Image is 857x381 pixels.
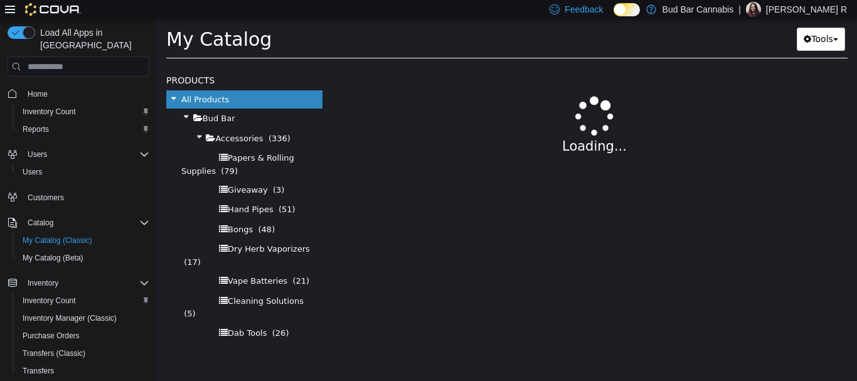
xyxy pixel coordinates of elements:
[3,188,154,207] button: Customers
[23,190,69,205] a: Customers
[23,190,149,205] span: Customers
[18,164,47,180] a: Users
[13,327,154,345] button: Purchase Orders
[23,235,92,245] span: My Catalog (Classic)
[23,366,54,376] span: Transfers
[23,296,76,306] span: Inventory Count
[13,362,154,380] button: Transfers
[18,293,149,308] span: Inventory Count
[738,2,741,17] p: |
[23,107,76,117] span: Inventory Count
[222,118,653,138] p: Loading...
[27,290,38,299] span: (5)
[28,193,64,203] span: Customers
[23,147,52,162] button: Users
[3,146,154,163] button: Users
[46,95,78,104] span: Bud Bar
[23,331,80,341] span: Purchase Orders
[18,104,81,119] a: Inventory Count
[25,3,81,16] img: Cova
[24,76,72,85] span: All Products
[18,250,88,266] a: My Catalog (Beta)
[3,84,154,102] button: Home
[640,9,688,32] button: Tools
[58,115,106,124] span: Accessories
[23,85,149,101] span: Home
[18,250,149,266] span: My Catalog (Beta)
[23,87,53,102] a: Home
[23,215,149,230] span: Catalog
[18,363,59,378] a: Transfers
[18,311,149,326] span: Inventory Manager (Classic)
[18,328,149,343] span: Purchase Orders
[18,233,149,248] span: My Catalog (Classic)
[18,328,85,343] a: Purchase Orders
[23,253,83,263] span: My Catalog (Beta)
[136,257,152,267] span: (21)
[35,26,149,51] span: Load All Apps in [GEOGRAPHIC_DATA]
[18,233,97,248] a: My Catalog (Classic)
[71,257,130,267] span: Vape Batteries
[27,239,44,248] span: (17)
[71,186,117,195] span: Hand Pipes
[614,3,640,16] input: Dark Mode
[71,166,111,176] span: Giveaway
[614,16,614,17] span: Dark Mode
[64,148,81,157] span: (79)
[28,149,47,159] span: Users
[13,103,154,121] button: Inventory Count
[23,215,58,230] button: Catalog
[23,167,42,177] span: Users
[13,163,154,181] button: Users
[71,225,153,235] span: Dry Herb Vaporizers
[3,274,154,292] button: Inventory
[3,214,154,232] button: Catalog
[18,363,149,378] span: Transfers
[28,278,58,288] span: Inventory
[71,309,110,319] span: Dab Tools
[23,348,85,358] span: Transfers (Classic)
[9,9,115,31] span: My Catalog
[112,115,134,124] span: (336)
[24,134,137,156] span: Papers & Rolling Supplies
[13,232,154,249] button: My Catalog (Classic)
[18,346,90,361] a: Transfers (Classic)
[28,89,48,99] span: Home
[13,249,154,267] button: My Catalog (Beta)
[13,309,154,327] button: Inventory Manager (Classic)
[13,121,154,138] button: Reports
[663,2,734,17] p: Bud Bar Cannabis
[23,124,49,134] span: Reports
[23,276,149,291] span: Inventory
[23,147,149,162] span: Users
[13,292,154,309] button: Inventory Count
[23,313,117,323] span: Inventory Manager (Classic)
[13,345,154,362] button: Transfers (Classic)
[18,293,81,308] a: Inventory Count
[565,3,603,16] span: Feedback
[23,276,63,291] button: Inventory
[115,309,132,319] span: (26)
[18,122,54,137] a: Reports
[28,218,53,228] span: Catalog
[116,166,127,176] span: (3)
[71,277,147,287] span: Cleaning Solutions
[102,206,119,215] span: (48)
[122,186,139,195] span: (51)
[18,122,149,137] span: Reports
[71,206,96,215] span: Bongs
[18,104,149,119] span: Inventory Count
[766,2,847,17] p: [PERSON_NAME] R
[9,54,166,69] h5: Products
[18,164,149,180] span: Users
[18,346,149,361] span: Transfers (Classic)
[746,2,761,17] div: Kellie R
[18,311,122,326] a: Inventory Manager (Classic)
